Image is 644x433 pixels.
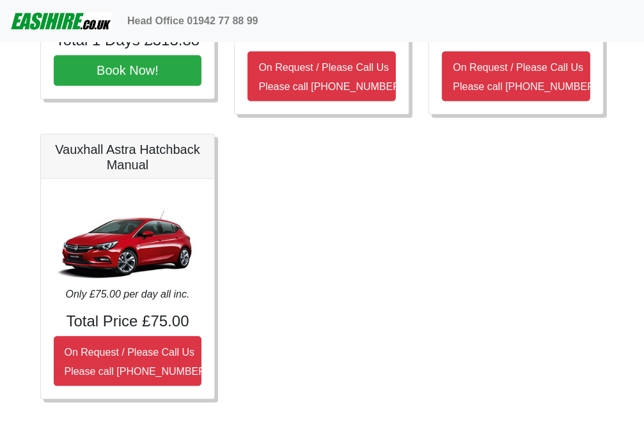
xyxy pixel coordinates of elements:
[66,289,190,300] i: Only £75.00 per day all inc.
[453,62,597,92] small: On Request / Please Call Us Please call [PHONE_NUMBER]
[122,8,263,34] a: Head Office 01942 77 88 99
[54,312,202,331] h4: Total Price £75.00
[65,347,209,377] small: On Request / Please Call Us Please call [PHONE_NUMBER]
[127,15,258,26] b: Head Office 01942 77 88 99
[10,8,112,34] img: easihire_logo_small.png
[54,55,202,86] button: Book Now!
[442,51,590,101] button: On Request / Please Call UsPlease call [PHONE_NUMBER]
[54,142,202,172] h5: Vauxhall Astra Hatchback Manual
[54,336,202,386] button: On Request / Please Call UsPlease call [PHONE_NUMBER]
[258,62,403,92] small: On Request / Please Call Us Please call [PHONE_NUMBER]
[54,192,202,287] img: Vauxhall Astra Hatchback Manual
[247,51,396,101] button: On Request / Please Call UsPlease call [PHONE_NUMBER]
